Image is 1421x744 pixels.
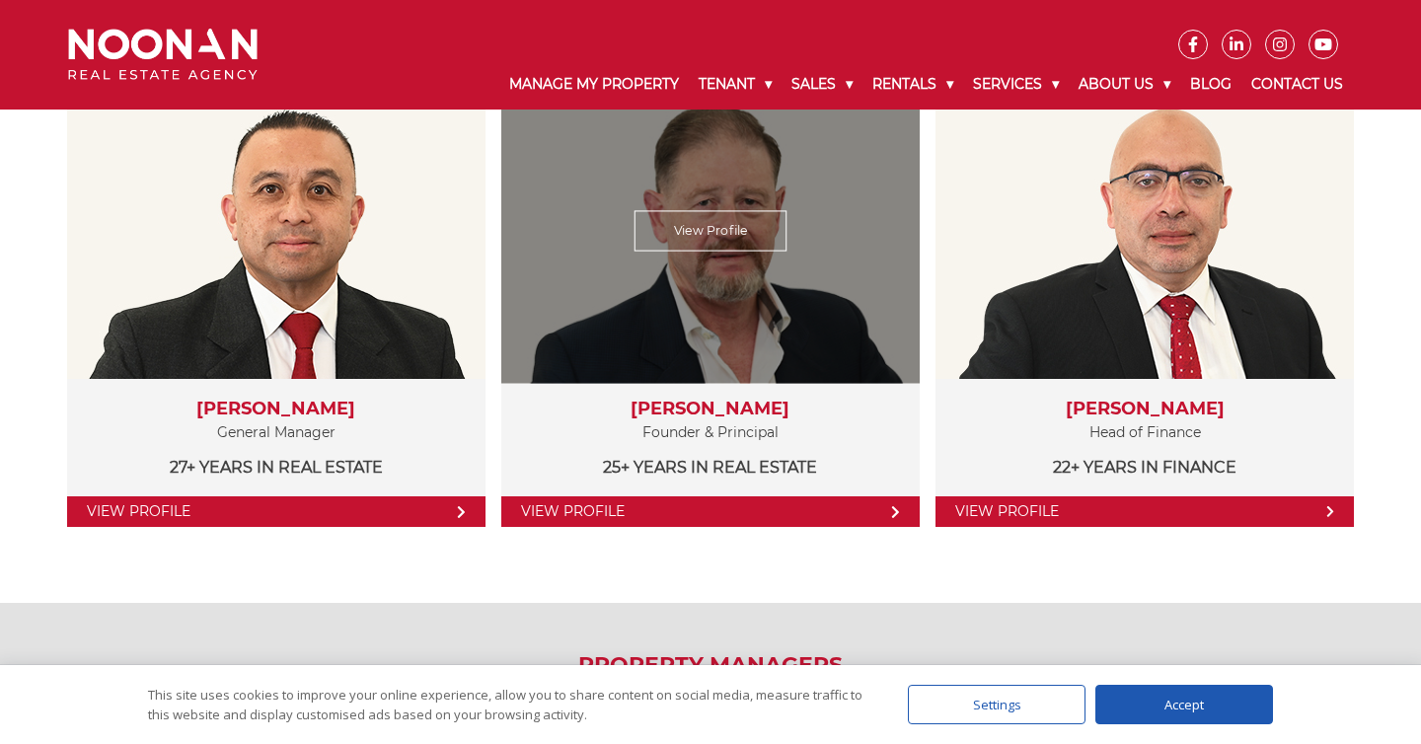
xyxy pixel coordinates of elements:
a: Contact Us [1241,59,1353,110]
h2: Property Managers [53,652,1369,678]
h3: [PERSON_NAME] [955,399,1334,420]
a: About Us [1069,59,1180,110]
a: Manage My Property [499,59,689,110]
div: Settings [908,685,1085,724]
a: Tenant [689,59,782,110]
img: Noonan Real Estate Agency [68,29,258,81]
a: Services [963,59,1069,110]
div: This site uses cookies to improve your online experience, allow you to share content on social me... [148,685,868,724]
p: Head of Finance [955,420,1334,445]
a: Sales [782,59,862,110]
a: View Profile [67,496,486,527]
a: Blog [1180,59,1241,110]
a: View Profile [935,496,1354,527]
h3: [PERSON_NAME] [521,399,900,420]
p: General Manager [87,420,466,445]
a: View Profile [635,211,787,252]
a: Rentals [862,59,963,110]
div: Accept [1095,685,1273,724]
p: 27+ years in Real Estate [87,455,466,480]
p: Founder & Principal [521,420,900,445]
h3: [PERSON_NAME] [87,399,466,420]
p: 22+ years in Finance [955,455,1334,480]
a: View Profile [501,496,920,527]
p: 25+ years in Real Estate [521,455,900,480]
